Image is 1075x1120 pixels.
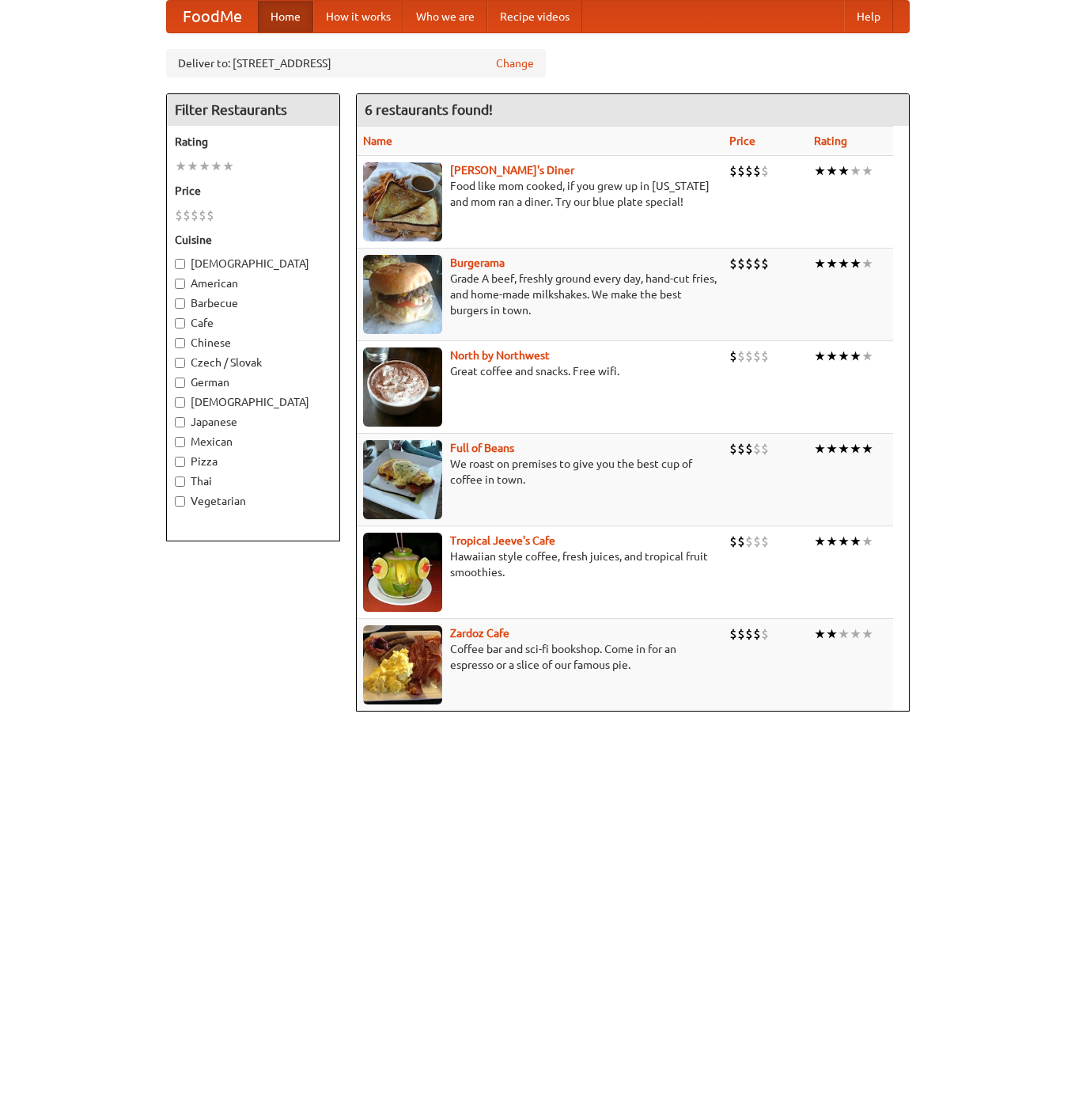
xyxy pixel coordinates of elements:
[814,135,847,147] a: Rating
[850,162,861,180] li: ★
[826,625,838,643] li: ★
[363,625,442,704] img: zardoz.jpg
[166,49,546,78] div: Deliver to: [STREET_ADDRESS]
[761,162,769,180] li: $
[175,183,331,199] h5: Price
[838,625,850,643] li: ★
[363,271,717,318] p: Grade A beef, freshly ground every day, hand-cut fries, and home-made milkshakes. We make the bes...
[175,256,331,271] label: [DEMOGRAPHIC_DATA]
[167,94,339,126] h4: Filter Restaurants
[850,533,861,550] li: ★
[745,162,753,180] li: $
[838,255,850,272] li: ★
[745,625,753,643] li: $
[175,207,183,224] li: $
[850,255,861,272] li: ★
[363,641,717,673] p: Coffee bar and sci-fi bookshop. Come in for an espresso or a slice of our famous pie.
[210,158,222,175] li: ★
[206,207,214,224] li: $
[175,414,331,430] label: Japanese
[814,533,826,550] li: ★
[365,102,493,117] ng-pluralize: 6 restaurants found!
[729,440,737,457] li: $
[496,55,534,71] a: Change
[175,298,185,309] input: Barbecue
[175,232,331,248] h5: Cuisine
[450,349,550,362] a: North by Northwest
[826,533,838,550] li: ★
[745,255,753,272] li: $
[753,533,761,550] li: $
[850,625,861,643] li: ★
[745,440,753,457] li: $
[753,162,761,180] li: $
[175,259,185,269] input: [DEMOGRAPHIC_DATA]
[175,295,331,311] label: Barbecue
[175,378,185,388] input: German
[838,162,850,180] li: ★
[363,162,442,241] img: sallys.jpg
[175,315,331,331] label: Cafe
[761,625,769,643] li: $
[222,158,234,175] li: ★
[838,533,850,550] li: ★
[199,158,210,175] li: ★
[183,207,191,224] li: $
[745,533,753,550] li: $
[191,207,199,224] li: $
[761,255,769,272] li: $
[838,347,850,365] li: ★
[175,496,185,507] input: Vegetarian
[175,338,185,348] input: Chinese
[175,134,331,150] h5: Rating
[487,1,582,32] a: Recipe videos
[861,533,873,550] li: ★
[814,625,826,643] li: ★
[861,162,873,180] li: ★
[826,347,838,365] li: ★
[861,440,873,457] li: ★
[761,533,769,550] li: $
[175,374,331,390] label: German
[363,255,442,334] img: burgerama.jpg
[175,437,185,447] input: Mexican
[175,457,185,467] input: Pizza
[737,255,745,272] li: $
[450,442,514,454] a: Full of Beans
[175,275,331,291] label: American
[175,335,331,351] label: Chinese
[450,256,505,269] b: Burgerama
[729,135,755,147] a: Price
[175,476,185,487] input: Thai
[175,493,331,509] label: Vegetarian
[729,625,737,643] li: $
[753,347,761,365] li: $
[826,440,838,457] li: ★
[363,347,442,427] img: north.jpg
[850,440,861,457] li: ★
[187,158,199,175] li: ★
[450,164,574,177] b: [PERSON_NAME]'s Diner
[175,279,185,289] input: American
[175,394,331,410] label: [DEMOGRAPHIC_DATA]
[450,627,509,640] a: Zardoz Cafe
[814,347,826,365] li: ★
[737,440,745,457] li: $
[826,255,838,272] li: ★
[729,533,737,550] li: $
[258,1,313,32] a: Home
[175,318,185,328] input: Cafe
[737,533,745,550] li: $
[826,162,838,180] li: ★
[450,534,555,547] b: Tropical Jeeve's Cafe
[814,162,826,180] li: ★
[729,347,737,365] li: $
[838,440,850,457] li: ★
[363,363,717,379] p: Great coffee and snacks. Free wifi.
[175,434,331,450] label: Mexican
[175,355,331,370] label: Czech / Slovak
[175,358,185,368] input: Czech / Slovak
